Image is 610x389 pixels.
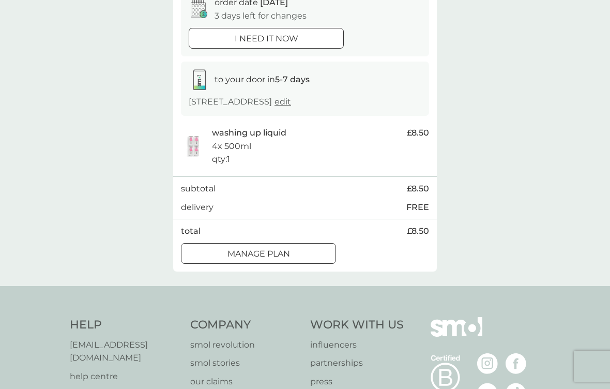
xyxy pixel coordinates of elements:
[310,338,404,352] a: influencers
[275,74,310,84] strong: 5-7 days
[227,247,290,261] p: Manage plan
[189,28,344,49] button: i need it now
[274,97,291,107] a: edit
[70,370,180,383] a: help centre
[181,182,216,196] p: subtotal
[407,225,429,238] span: £8.50
[215,9,307,23] p: 3 days left for changes
[189,95,291,109] p: [STREET_ADDRESS]
[310,356,404,370] a: partnerships
[212,140,251,153] p: 4x 500ml
[215,74,310,84] span: to your door in
[431,317,482,352] img: smol
[70,338,180,365] a: [EMAIL_ADDRESS][DOMAIN_NAME]
[235,32,298,46] p: i need it now
[181,201,213,214] p: delivery
[406,201,429,214] p: FREE
[190,338,300,352] a: smol revolution
[310,375,404,388] a: press
[181,225,201,238] p: total
[506,353,526,374] img: visit the smol Facebook page
[190,375,300,388] a: our claims
[477,353,498,374] img: visit the smol Instagram page
[212,126,286,140] p: washing up liquid
[190,356,300,370] a: smol stories
[407,182,429,196] span: £8.50
[190,317,300,333] h4: Company
[310,317,404,333] h4: Work With Us
[70,317,180,333] h4: Help
[181,243,336,264] button: Manage plan
[407,126,429,140] span: £8.50
[212,153,230,166] p: qty : 1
